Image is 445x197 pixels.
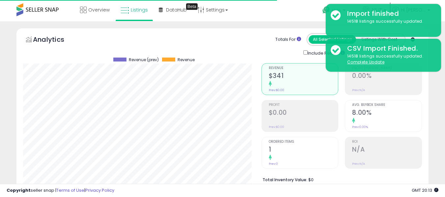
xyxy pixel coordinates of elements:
[352,72,422,81] h2: 0.00%
[352,125,368,129] small: Prev: 0.00%
[269,162,278,166] small: Prev: 0
[129,58,159,62] span: Revenue (prev)
[85,187,114,193] a: Privacy Policy
[352,140,422,144] span: ROI
[298,49,353,57] div: Include Returns
[269,125,284,129] small: Prev: $0.00
[342,44,436,53] div: CSV Import Finished.
[263,175,417,183] li: $0
[269,72,338,81] h2: $341
[342,9,436,18] div: Import finished
[352,146,422,155] h2: N/A
[352,109,422,118] h2: 8.00%
[347,59,384,65] u: Complete Update
[88,7,110,13] span: Overview
[131,7,148,13] span: Listings
[317,1,357,21] a: Help
[275,37,301,43] div: Totals For
[178,58,195,62] span: Revenue
[342,18,436,25] div: 14518 listings successfully updated.
[7,187,114,194] div: seller snap | |
[352,103,422,107] span: Avg. Buybox Share
[269,66,338,70] span: Revenue
[309,35,356,44] button: All Selected Listings
[269,88,284,92] small: Prev: $0.00
[33,35,77,46] h5: Analytics
[269,140,338,144] span: Ordered Items
[352,162,365,166] small: Prev: N/A
[56,187,84,193] a: Terms of Use
[269,146,338,155] h2: 1
[412,187,438,193] span: 2025-10-8 20:13 GMT
[263,177,307,183] b: Total Inventory Value:
[352,88,365,92] small: Prev: N/A
[166,7,187,13] span: DataHub
[269,103,338,107] span: Profit
[322,6,330,14] i: Get Help
[342,53,436,65] div: 14518 listings successfully updated.
[186,3,198,10] div: Tooltip anchor
[269,109,338,118] h2: $0.00
[7,187,31,193] strong: Copyright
